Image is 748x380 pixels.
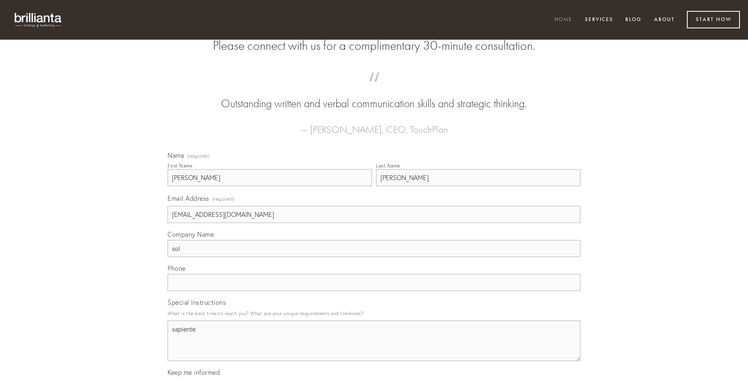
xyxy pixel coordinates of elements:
[168,230,214,238] span: Company Name
[168,38,580,53] h2: Please connect with us for a complimentary 30-minute consultation.
[181,112,567,138] figcaption: — [PERSON_NAME], CEO, TouchPlan
[168,194,209,202] span: Email Address
[187,154,210,159] span: (required)
[549,13,578,27] a: Home
[168,264,186,272] span: Phone
[168,368,220,376] span: Keep me informed
[168,151,184,159] span: Name
[649,13,680,27] a: About
[376,163,400,169] div: Last Name
[181,80,567,112] blockquote: Outstanding written and verbal communication skills and strategic thinking.
[168,321,580,361] textarea: sapiente
[168,163,192,169] div: First Name
[580,13,618,27] a: Services
[687,11,740,28] a: Start Now
[168,298,226,306] span: Special Instructions
[168,308,580,319] p: What is the best time to reach you? What are your unique requirements and timelines?
[212,193,235,204] span: (required)
[620,13,647,27] a: Blog
[181,80,567,96] span: “
[8,8,69,32] img: brillianta - research, strategy, marketing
